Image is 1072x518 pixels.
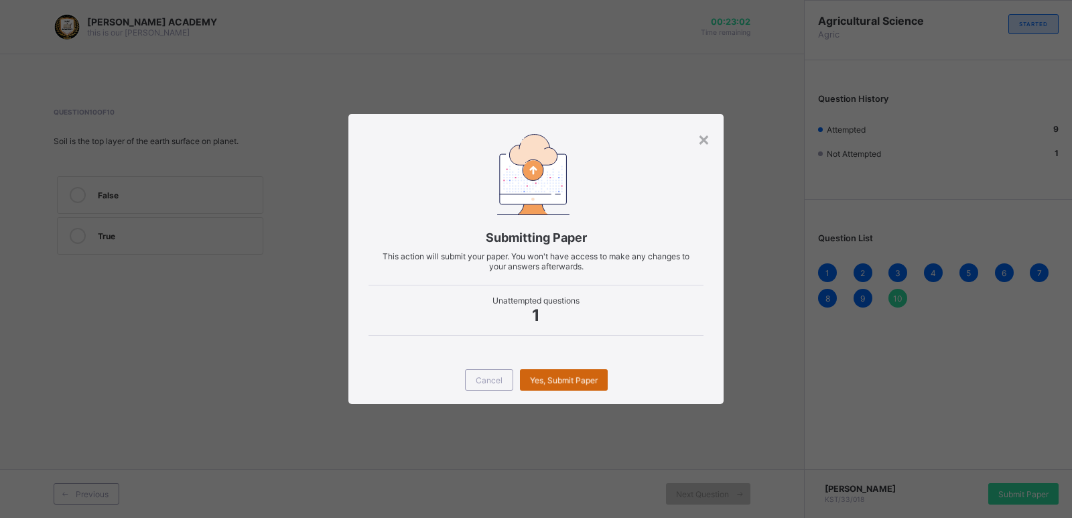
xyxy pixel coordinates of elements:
[368,306,703,325] span: 1
[497,134,569,215] img: submitting-paper.7509aad6ec86be490e328e6d2a33d40a.svg
[530,375,598,385] span: Yes, Submit Paper
[368,296,703,306] span: Unattempted questions
[476,375,503,385] span: Cancel
[383,251,689,271] span: This action will submit your paper. You won't have access to make any changes to your answers aft...
[368,231,703,245] span: Submitting Paper
[697,127,710,150] div: ×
